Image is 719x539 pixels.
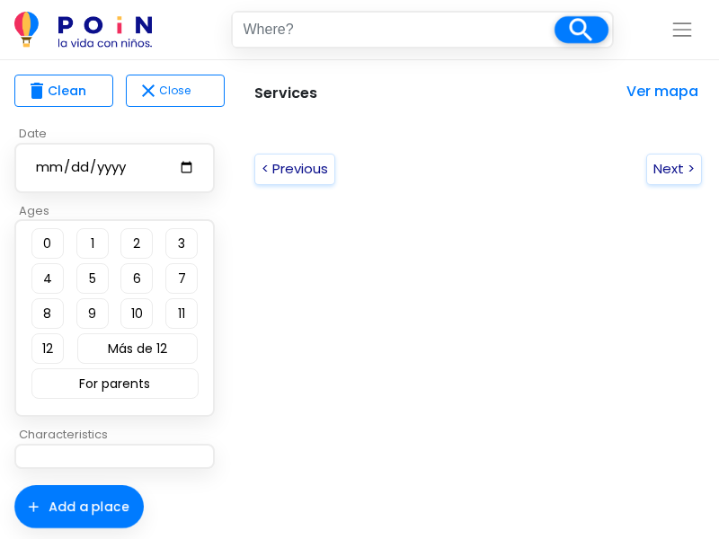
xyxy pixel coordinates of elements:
button: For parents [31,368,199,399]
i: search [565,14,597,46]
p: Ages [14,202,226,220]
button: 7 [165,263,198,294]
button: Más de 12 [77,333,198,364]
button: 3 [165,228,198,259]
button: 2 [120,228,153,259]
button: deleteClean [14,75,113,107]
button: 0 [31,228,64,259]
button: Toggle navigation [660,14,705,45]
button: < Previous [254,154,335,185]
img: POiN [14,12,152,48]
button: 5 [76,263,109,294]
button: 8 [31,298,64,329]
button: closeClose [126,75,225,107]
button: 4 [31,263,64,294]
button: 10 [120,298,153,329]
span: delete [26,80,48,102]
button: 12 [31,333,64,364]
p: Services [252,75,320,112]
span: close [138,80,159,102]
p: Characteristics [14,426,226,444]
input: Where? [233,13,555,47]
button: 6 [120,263,153,294]
button: Add a place [14,485,144,528]
p: Date [14,125,226,143]
button: 9 [76,298,109,329]
button: Ver mapa [620,75,705,109]
button: Next > [646,154,702,185]
button: 1 [76,228,109,259]
button: 11 [165,298,198,329]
